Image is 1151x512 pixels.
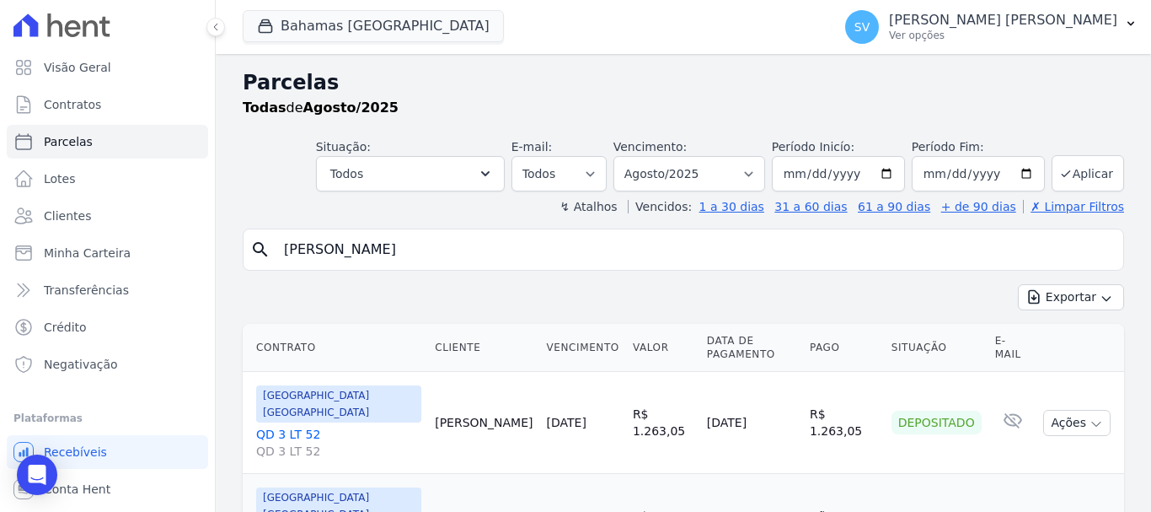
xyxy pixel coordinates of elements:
[626,324,700,372] th: Valor
[699,200,764,213] a: 1 a 30 dias
[7,199,208,233] a: Clientes
[889,12,1117,29] p: [PERSON_NAME] [PERSON_NAME]
[44,319,87,336] span: Crédito
[7,273,208,307] a: Transferências
[988,324,1037,372] th: E-mail
[511,140,553,154] label: E-mail:
[44,282,129,299] span: Transferências
[613,140,687,154] label: Vencimento:
[891,411,982,434] div: Depositado
[547,416,586,429] a: [DATE]
[256,443,421,460] span: QD 3 LT 52
[700,324,803,372] th: Data de Pagamento
[44,481,110,498] span: Conta Hent
[243,10,504,42] button: Bahamas [GEOGRAPHIC_DATA]
[44,245,131,261] span: Minha Carteira
[243,100,286,116] strong: Todas
[7,435,208,469] a: Recebíveis
[1043,410,1111,436] button: Ações
[17,455,57,495] div: Open Intercom Messenger
[832,3,1151,51] button: SV [PERSON_NAME] [PERSON_NAME] Ver opções
[1023,200,1124,213] a: ✗ Limpar Filtros
[44,356,118,373] span: Negativação
[7,51,208,84] a: Visão Geral
[772,140,854,154] label: Período Inicío:
[274,233,1116,267] input: Buscar por nome do lote ou do cliente
[941,200,1016,213] a: + de 90 dias
[44,207,91,224] span: Clientes
[316,156,505,191] button: Todos
[700,372,803,474] td: [DATE]
[330,164,363,184] span: Todos
[316,140,371,154] label: Situação:
[885,324,988,372] th: Situação
[1018,284,1124,310] button: Exportar
[303,100,399,116] strong: Agosto/2025
[243,324,428,372] th: Contrato
[559,200,617,213] label: ↯ Atalhos
[44,96,101,113] span: Contratos
[7,236,208,270] a: Minha Carteira
[7,88,208,121] a: Contratos
[44,133,93,150] span: Parcelas
[44,444,107,461] span: Recebíveis
[628,200,692,213] label: Vencidos:
[13,408,201,428] div: Plataformas
[44,170,76,187] span: Lotes
[858,200,930,213] a: 61 a 90 dias
[428,372,539,474] td: [PERSON_NAME]
[854,21,870,33] span: SV
[803,372,885,474] td: R$ 1.263,05
[250,240,270,260] i: search
[243,67,1124,98] h2: Parcelas
[1052,155,1124,191] button: Aplicar
[912,138,1045,156] label: Período Fim:
[428,324,539,372] th: Cliente
[7,472,208,506] a: Conta Hent
[256,426,421,460] a: QD 3 LT 52QD 3 LT 52
[256,385,421,423] span: [GEOGRAPHIC_DATA] [GEOGRAPHIC_DATA]
[540,324,626,372] th: Vencimento
[774,200,847,213] a: 31 a 60 dias
[889,29,1117,42] p: Ver opções
[7,310,208,344] a: Crédito
[243,98,399,118] p: de
[44,59,111,76] span: Visão Geral
[626,372,700,474] td: R$ 1.263,05
[7,162,208,196] a: Lotes
[7,348,208,381] a: Negativação
[803,324,885,372] th: Pago
[7,125,208,159] a: Parcelas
